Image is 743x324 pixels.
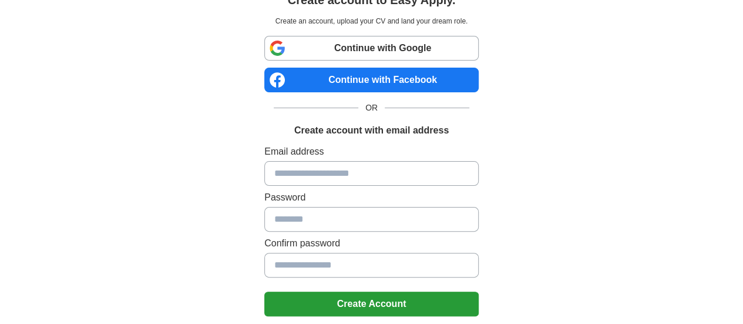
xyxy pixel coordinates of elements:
[264,68,479,92] a: Continue with Facebook
[264,292,479,316] button: Create Account
[267,16,476,26] p: Create an account, upload your CV and land your dream role.
[264,145,479,159] label: Email address
[358,102,385,114] span: OR
[294,123,449,138] h1: Create account with email address
[264,191,479,205] label: Password
[264,36,479,61] a: Continue with Google
[264,236,479,250] label: Confirm password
